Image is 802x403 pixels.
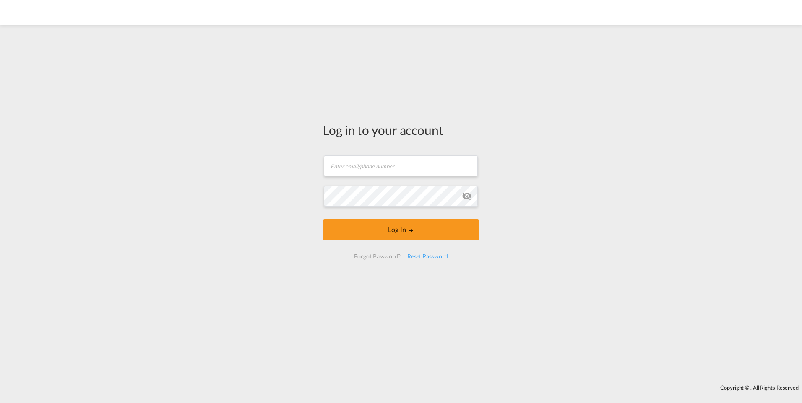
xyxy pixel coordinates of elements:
input: Enter email/phone number [324,155,478,176]
button: LOGIN [323,219,479,240]
md-icon: icon-eye-off [462,191,472,201]
div: Log in to your account [323,121,479,139]
div: Reset Password [404,249,451,264]
div: Forgot Password? [351,249,404,264]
